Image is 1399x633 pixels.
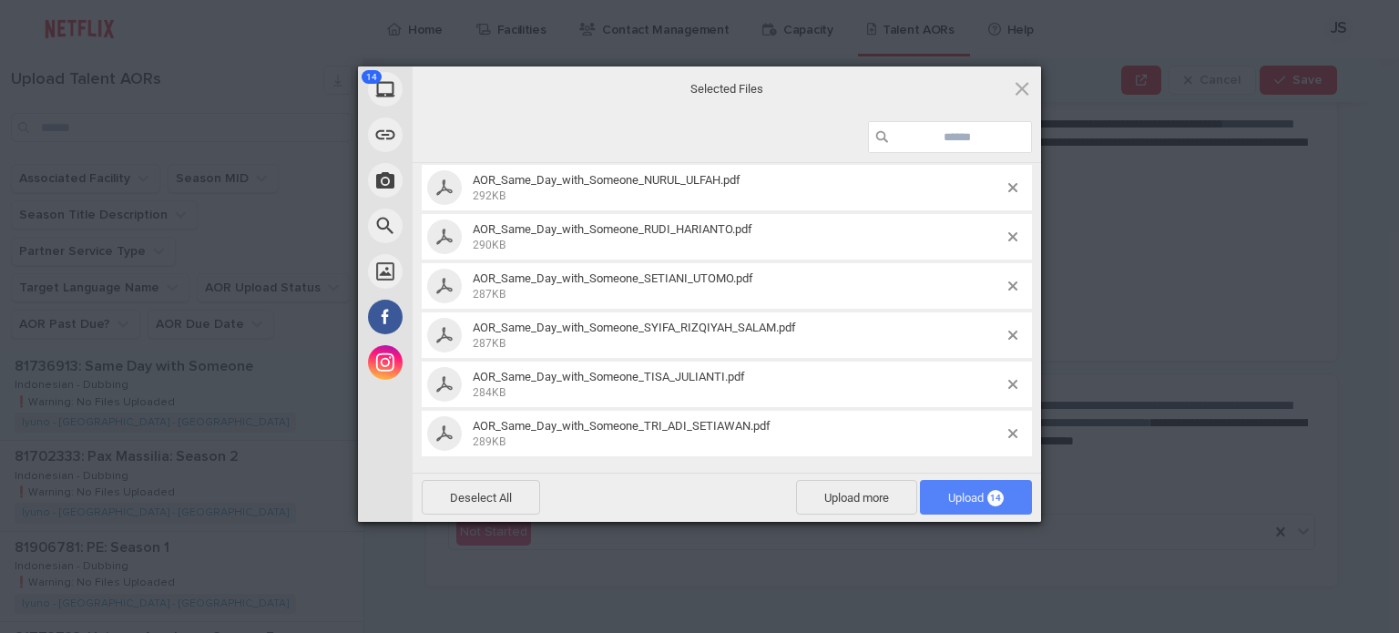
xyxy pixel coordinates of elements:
span: AOR_Same_Day_with_Someone_SYIFA_RIZQIYAH_SALAM.pdf [467,321,1008,351]
span: AOR_Same_Day_with_Someone_TRI_ADI_SETIAWAN.pdf [467,419,1008,449]
span: AOR_Same_Day_with_Someone_TISA_JULIANTI.pdf [467,370,1008,400]
div: Web Search [358,203,577,249]
span: AOR_Same_Day_with_Someone_TISA_JULIANTI.pdf [473,370,745,383]
span: AOR_Same_Day_with_Someone_RUDI_HARIANTO.pdf [467,222,1008,252]
div: Facebook [358,294,577,340]
span: 289KB [473,435,505,448]
span: AOR_Same_Day_with_Someone_NURUL_ULFAH.pdf [473,173,740,187]
span: 14 [987,490,1004,506]
div: My Device [358,66,577,112]
span: Upload [920,480,1032,515]
span: 290KB [473,239,505,251]
span: 287KB [473,337,505,350]
span: 284KB [473,386,505,399]
div: Instagram [358,340,577,385]
div: Take Photo [358,158,577,203]
span: 14 [362,70,382,84]
span: AOR_Same_Day_with_Someone_TRI_ADI_SETIAWAN.pdf [473,419,771,433]
div: Unsplash [358,249,577,294]
span: Deselect All [422,480,540,515]
span: Selected Files [545,80,909,97]
span: 292KB [473,189,505,202]
div: Link (URL) [358,112,577,158]
span: AOR_Same_Day_with_Someone_SETIANI_UTOMO.pdf [473,271,753,285]
span: Upload more [796,480,917,515]
span: Upload [948,491,1004,505]
span: AOR_Same_Day_with_Someone_SETIANI_UTOMO.pdf [467,271,1008,301]
span: AOR_Same_Day_with_Someone_NURUL_ULFAH.pdf [467,173,1008,203]
span: AOR_Same_Day_with_Someone_SYIFA_RIZQIYAH_SALAM.pdf [473,321,796,334]
span: AOR_Same_Day_with_Someone_RUDI_HARIANTO.pdf [473,222,752,236]
span: 287KB [473,288,505,301]
span: Click here or hit ESC to close picker [1012,78,1032,98]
